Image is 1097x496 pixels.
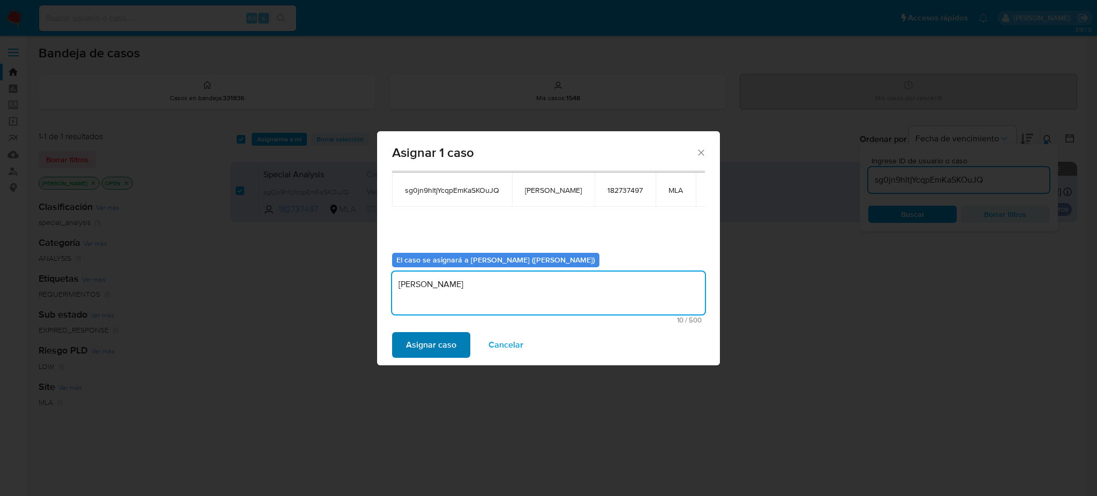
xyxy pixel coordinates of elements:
span: Asignar 1 caso [392,146,696,159]
span: Máximo 500 caracteres [395,317,702,324]
button: Cerrar ventana [696,147,705,157]
span: [PERSON_NAME] [525,185,582,195]
button: Cancelar [475,332,537,358]
span: MLA [668,185,683,195]
div: assign-modal [377,131,720,365]
b: El caso se asignará a [PERSON_NAME] ([PERSON_NAME]) [396,254,595,265]
button: Asignar caso [392,332,470,358]
textarea: [PERSON_NAME] [392,272,705,314]
span: Cancelar [489,333,523,357]
span: 182737497 [607,185,643,195]
span: Asignar caso [406,333,456,357]
span: sg0jn9hltjYcqpEmKaSKOuJQ [405,185,499,195]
